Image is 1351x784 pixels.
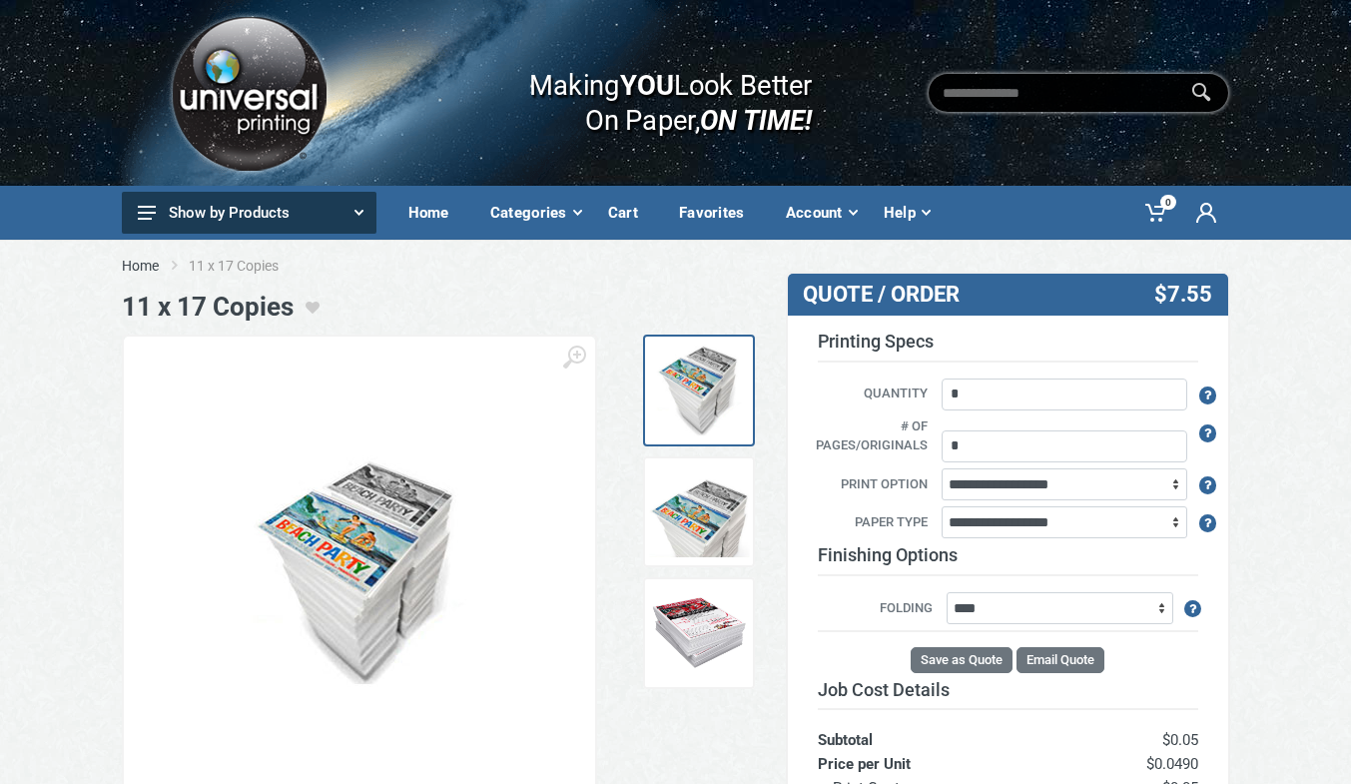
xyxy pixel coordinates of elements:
i: ON TIME! [700,103,812,137]
div: Making Look Better On Paper, [490,48,813,138]
button: Email Quote [1016,647,1104,673]
span: 0 [1160,195,1176,210]
th: Subtotal [818,709,1052,752]
div: Cart [594,192,665,234]
a: 0 [1131,186,1182,240]
span: $0.0490 [1146,755,1198,773]
label: # of pages/originals [803,416,939,457]
img: Copies [649,341,749,440]
div: Account [772,192,870,234]
a: Flyers [643,577,755,689]
label: Quantity [803,384,939,405]
div: Home [394,192,476,234]
img: Tabloid [649,462,749,562]
h3: Finishing Options [818,544,1198,576]
img: Copies [235,447,484,697]
div: Favorites [665,192,772,234]
h3: Job Cost Details [818,679,1198,701]
button: Save as Quote [911,647,1013,673]
span: $0.05 [1162,731,1198,749]
b: YOU [620,68,674,102]
span: $7.55 [1154,282,1212,308]
label: Paper Type [803,512,939,534]
h3: QUOTE / ORDER [803,282,1066,308]
nav: breadcrumb [122,256,1230,276]
img: Logo.png [165,9,333,178]
a: Home [394,186,476,240]
div: Categories [476,192,594,234]
a: Home [122,256,159,276]
h3: Printing Specs [818,331,1198,363]
th: Price per Unit [818,752,1052,776]
a: Tabloid [643,456,755,568]
a: Copies [643,335,755,446]
button: Show by Products [122,192,376,234]
label: Folding [818,598,944,620]
li: 11 x 17 Copies [189,256,309,276]
h1: 11 x 17 Copies [122,292,294,323]
label: Print Option [803,474,939,496]
a: Favorites [665,186,772,240]
div: Help [870,192,943,234]
img: Flyers [649,583,749,683]
a: Cart [594,186,665,240]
